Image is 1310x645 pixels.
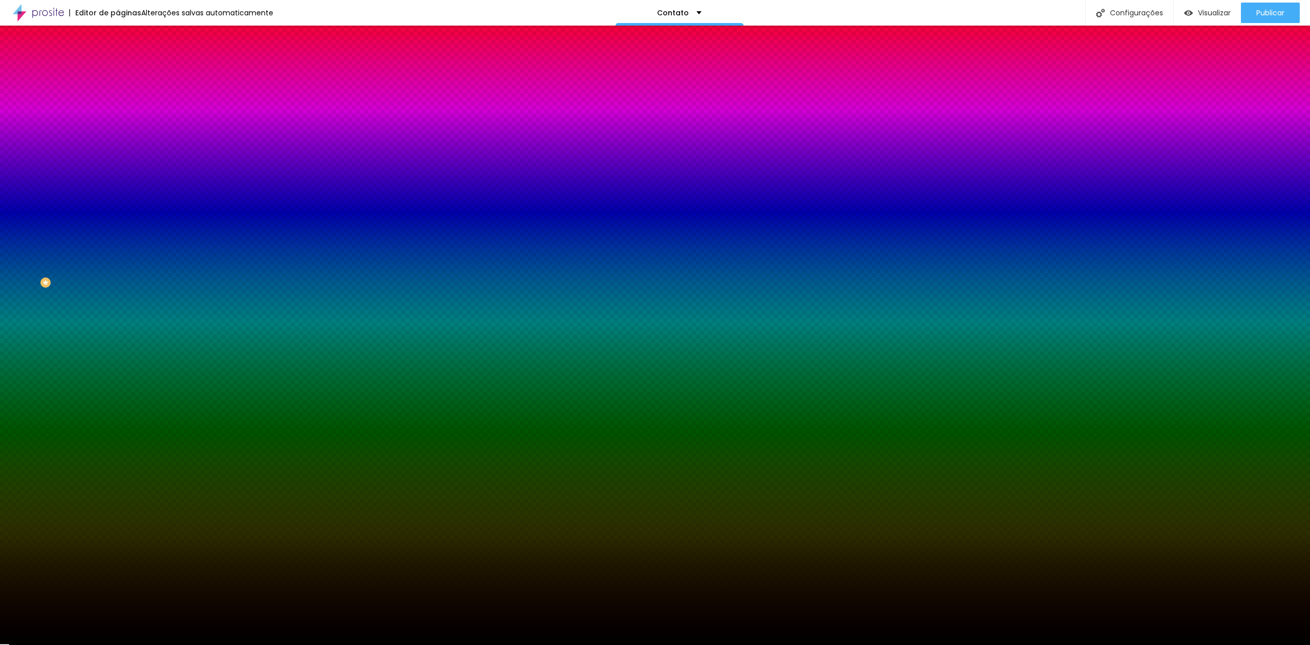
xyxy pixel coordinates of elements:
span: Visualizar [1198,9,1231,17]
img: view-1.svg [1184,9,1193,17]
div: Editor de páginas [69,9,141,16]
div: Alterações salvas automaticamente [141,9,273,16]
button: Publicar [1241,3,1300,23]
p: Contato [657,9,689,16]
button: Visualizar [1174,3,1241,23]
span: Publicar [1256,9,1284,17]
img: Icone [1096,9,1105,17]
